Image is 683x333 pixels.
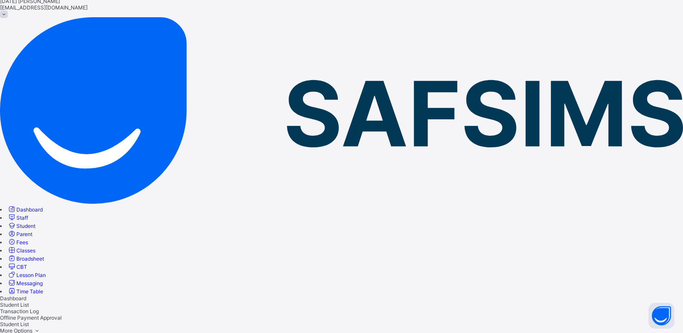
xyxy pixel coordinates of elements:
[7,223,35,229] a: Student
[16,231,32,237] span: Parent
[7,280,43,286] a: Messaging
[648,303,674,329] button: Open asap
[16,206,43,213] span: Dashboard
[7,239,28,246] a: Fees
[7,272,46,278] a: Lesson Plan
[7,255,44,262] a: Broadsheet
[16,247,35,254] span: Classes
[16,215,28,221] span: Staff
[16,264,27,270] span: CBT
[7,247,35,254] a: Classes
[16,280,43,286] span: Messaging
[16,255,44,262] span: Broadsheet
[7,264,27,270] a: CBT
[7,231,32,237] a: Parent
[16,223,35,229] span: Student
[7,206,43,213] a: Dashboard
[7,288,43,295] a: Time Table
[16,288,43,295] span: Time Table
[16,239,28,246] span: Fees
[7,215,28,221] a: Staff
[16,272,46,278] span: Lesson Plan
